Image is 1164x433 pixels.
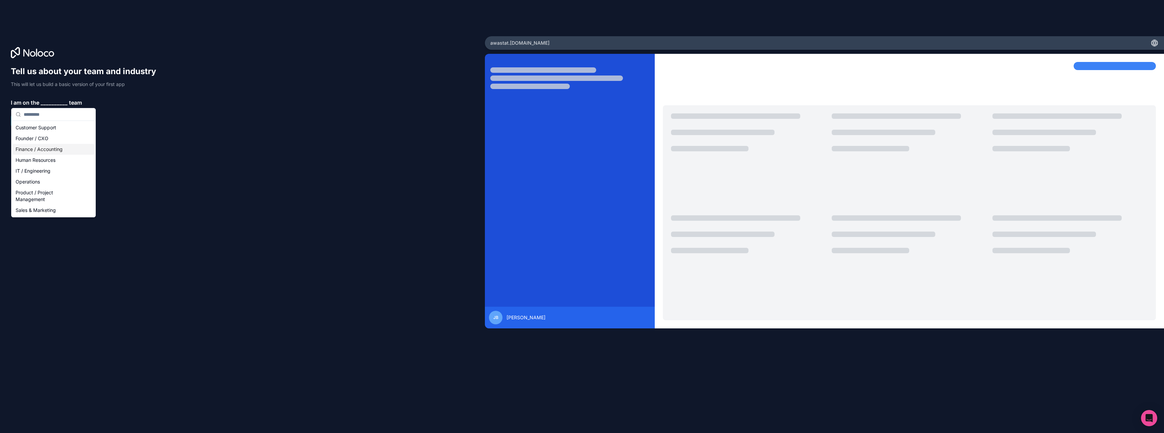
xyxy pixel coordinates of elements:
[13,122,94,133] div: Customer Support
[13,144,94,155] div: Finance / Accounting
[69,99,82,107] span: team
[11,81,162,88] p: This will let us build a basic version of your first app
[13,176,94,187] div: Operations
[13,155,94,166] div: Human Resources
[13,205,94,216] div: Sales & Marketing
[12,121,95,217] div: Suggestions
[493,315,498,320] span: JB
[13,187,94,205] div: Product / Project Management
[490,40,550,46] span: awastat .[DOMAIN_NAME]
[41,99,68,107] span: __________
[13,133,94,144] div: Founder / CXO
[11,99,39,107] span: I am on the
[1141,410,1157,426] div: Open Intercom Messenger
[507,314,545,321] span: [PERSON_NAME]
[11,66,162,77] h1: Tell us about your team and industry
[13,166,94,176] div: IT / Engineering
